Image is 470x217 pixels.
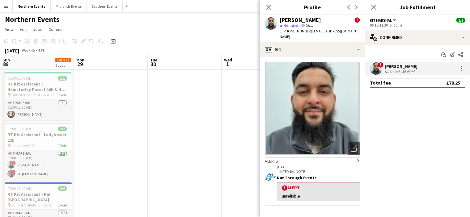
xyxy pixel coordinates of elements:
[12,170,16,174] span: !
[2,99,72,120] app-card-role: Kit Marshal1/106:30-12:30 (6h)[PERSON_NAME]
[2,191,72,202] h3: RT Kit Assistant - Run [GEOGRAPHIC_DATA]
[55,58,71,62] span: 109/133
[2,61,10,68] span: 28
[283,23,298,28] span: Not rated
[277,165,360,169] p: [DATE]
[280,29,312,33] span: t. [PHONE_NUMBER]
[223,61,232,68] span: 1
[58,76,67,81] span: 1/1
[282,185,287,191] span: !
[49,27,62,32] span: Comms
[2,150,72,180] app-card-role: Kit Marshal2/207:00-13:00 (6h)![PERSON_NAME]!Siu [PERSON_NAME]
[260,42,365,57] div: Bio
[13,0,51,12] button: Northern Events
[58,186,67,191] span: 2/2
[87,0,123,12] button: Southern Events
[260,3,365,11] h3: Profile
[277,175,360,181] div: RunThrough Events
[370,18,392,23] span: Kit Marshal
[5,15,60,24] h1: Northern Events
[299,23,314,28] span: 39.96mi
[12,161,16,165] span: !
[58,127,67,131] span: 2/2
[446,80,460,86] div: £78.25
[378,62,383,68] span: !
[365,30,470,45] div: Confirmed
[51,0,87,12] button: Midlands Events
[277,169,360,174] p: – INTERNAL NOTE
[224,57,232,63] span: Wed
[2,72,72,120] app-job-card: 06:30-12:30 (6h)1/1RT Kit Assistant - Hamsterley Forest 10k & Half Marathon Hamsterley Forest 10k...
[282,193,355,199] div: unreliable
[58,143,67,148] span: 1 Role
[5,27,14,32] span: View
[2,123,72,180] app-job-card: 07:00-13:00 (6h)2/2RT Kit Assistant - Ladybower 22k Ladybower 22k1 RoleKit Marshal2/207:00-13:00 ...
[150,57,157,63] span: Tue
[55,63,71,68] div: 6 Jobs
[265,62,360,155] img: Crew avatar or photo
[280,29,358,39] span: | [EMAIL_ADDRESS][DOMAIN_NAME]
[456,18,465,23] span: 1/1
[348,142,360,155] div: Open photos pop-in
[17,25,29,33] a: Edit
[385,64,417,69] div: [PERSON_NAME]
[7,76,32,81] span: 06:30-12:30 (6h)
[58,203,67,207] span: 1 Role
[385,69,401,74] div: Not rated
[401,69,416,74] div: 39.96mi
[33,27,42,32] span: Jobs
[7,186,32,191] span: 07:00-13:00 (6h)
[46,25,65,33] a: Comms
[11,93,58,97] span: Hamsterley Forest 10k & Half Marathon
[2,132,72,143] h3: RT Kit Assistant - Ladybower 22k
[31,25,45,33] a: Jobs
[20,48,36,53] span: Week 40
[365,3,470,11] h3: Job Fulfilment
[2,25,16,33] a: View
[370,18,397,23] button: Kit Marshal
[11,203,52,207] span: Run [GEOGRAPHIC_DATA]
[75,61,84,68] span: 29
[7,127,32,131] span: 07:00-13:00 (6h)
[76,57,84,63] span: Mon
[354,17,360,23] span: !
[370,23,465,27] div: 06:15-11:30 (5h15m)
[38,48,44,53] div: BST
[370,80,391,86] div: Total fee
[2,81,72,92] h3: RT Kit Assistant - Hamsterley Forest 10k & Half Marathon
[282,185,355,191] div: Alert
[265,157,360,164] div: Alerts
[2,57,10,63] span: Sun
[20,27,27,32] span: Edit
[280,17,321,23] div: [PERSON_NAME]
[58,93,67,97] span: 1 Role
[5,48,19,54] div: [DATE]
[149,61,157,68] span: 30
[11,143,35,148] span: Ladybower 22k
